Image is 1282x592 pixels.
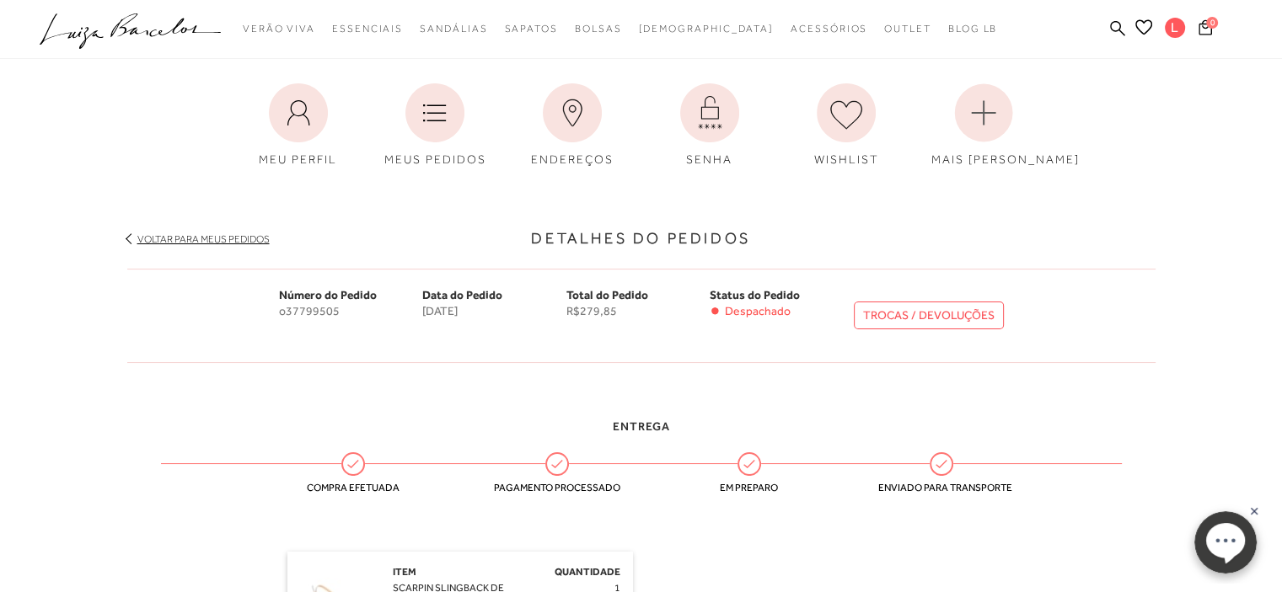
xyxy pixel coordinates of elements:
span: Outlet [884,23,931,35]
button: L [1157,17,1193,43]
span: MAIS [PERSON_NAME] [931,152,1080,166]
a: Voltar para meus pedidos [137,233,270,245]
span: [DEMOGRAPHIC_DATA] [638,23,774,35]
span: • [710,304,721,318]
span: MEUS PEDIDOS [384,152,486,166]
a: categoryNavScreenReaderText [332,13,403,45]
span: Status do Pedido [710,288,800,301]
a: BLOG LB [948,13,997,45]
span: Data do Pedido [422,288,502,301]
span: BLOG LB [948,23,997,35]
span: Total do Pedido [566,288,648,301]
a: TROCAS / DEVOLUÇÕES [854,301,1004,329]
span: [DATE] [422,304,566,318]
span: Item [393,566,416,578]
span: Essenciais [332,23,403,35]
span: Verão Viva [243,23,315,35]
span: Pagamento processado [494,482,620,493]
a: categoryNavScreenReaderText [884,13,931,45]
a: MEUS PEDIDOS [370,75,500,177]
span: R$279,85 [566,304,711,318]
h3: Detalhes do Pedidos [127,227,1156,250]
a: categoryNavScreenReaderText [420,13,487,45]
a: SENHA [645,75,775,177]
a: categoryNavScreenReaderText [791,13,867,45]
span: Despachado [725,304,791,318]
button: 0 [1193,19,1217,41]
span: o37799505 [279,304,423,318]
span: Sandálias [420,23,487,35]
span: Enviado para transporte [878,482,1005,493]
a: MAIS [PERSON_NAME] [919,75,1049,177]
span: Quantidade [555,566,620,578]
a: WISHLIST [781,75,911,177]
span: 0 [1206,17,1218,29]
span: Sapatos [504,23,557,35]
span: WISHLIST [814,152,879,166]
a: categoryNavScreenReaderText [575,13,622,45]
a: ENDEREÇOS [507,75,637,177]
a: noSubCategoriesText [638,13,774,45]
span: Em preparo [686,482,813,493]
span: ENDEREÇOS [531,152,614,166]
a: categoryNavScreenReaderText [504,13,557,45]
span: SENHA [686,152,732,166]
span: Bolsas [575,23,622,35]
span: Compra efetuada [290,482,416,493]
a: categoryNavScreenReaderText [243,13,315,45]
a: MEU PERFIL [233,75,363,177]
span: Entrega [613,419,670,433]
span: MEU PERFIL [259,152,337,166]
span: L [1165,18,1185,38]
span: Acessórios [791,23,867,35]
span: Número do Pedido [279,288,377,301]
